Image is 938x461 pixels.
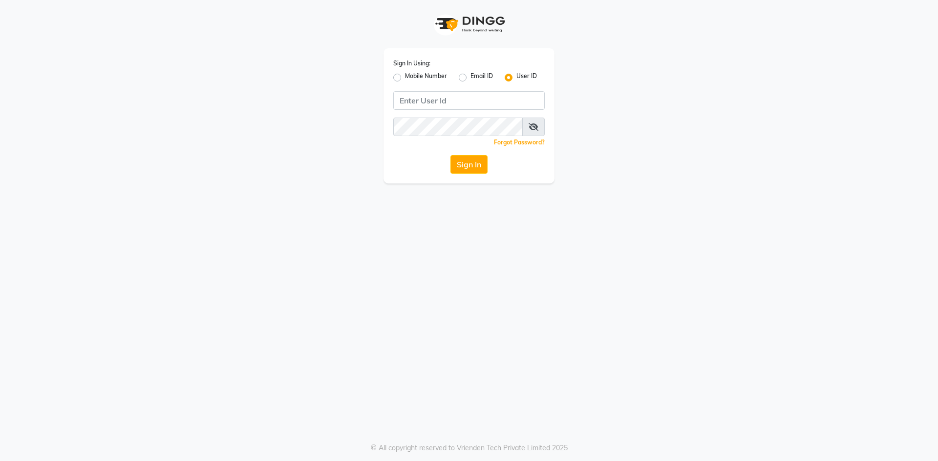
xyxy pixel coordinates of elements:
button: Sign In [450,155,488,174]
input: Username [393,118,523,136]
label: Sign In Using: [393,59,430,68]
label: User ID [516,72,537,83]
input: Username [393,91,545,110]
a: Forgot Password? [494,139,545,146]
label: Mobile Number [405,72,447,83]
img: logo1.svg [430,10,508,39]
label: Email ID [470,72,493,83]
